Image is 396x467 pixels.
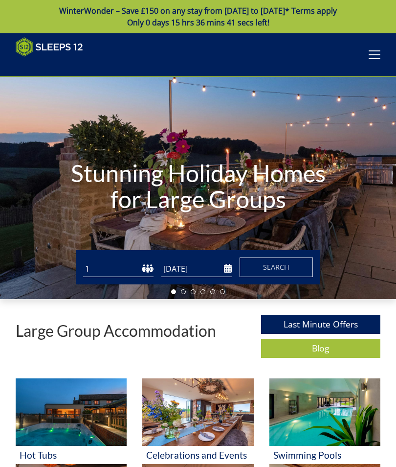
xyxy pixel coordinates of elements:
[60,140,337,232] h1: Stunning Holiday Homes for Large Groups
[127,17,269,28] span: Only 0 days 15 hrs 36 mins 41 secs left!
[261,339,380,358] a: Blog
[16,322,216,339] p: Large Group Accommodation
[16,378,127,464] a: 'Hot Tubs' - Large Group Accommodation Holiday Ideas Hot Tubs
[263,262,289,272] span: Search
[16,378,127,446] img: 'Hot Tubs' - Large Group Accommodation Holiday Ideas
[269,378,380,446] img: 'Swimming Pools' - Large Group Accommodation Holiday Ideas
[16,37,83,57] img: Sleeps 12
[142,378,253,464] a: 'Celebrations and Events' - Large Group Accommodation Holiday Ideas Celebrations and Events
[261,315,380,334] a: Last Minute Offers
[142,378,253,446] img: 'Celebrations and Events' - Large Group Accommodation Holiday Ideas
[240,257,313,277] button: Search
[11,63,113,71] iframe: Customer reviews powered by Trustpilot
[269,378,380,464] a: 'Swimming Pools' - Large Group Accommodation Holiday Ideas Swimming Pools
[273,450,376,460] h3: Swimming Pools
[161,261,232,277] input: Arrival Date
[20,450,123,460] h3: Hot Tubs
[146,450,249,460] h3: Celebrations and Events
